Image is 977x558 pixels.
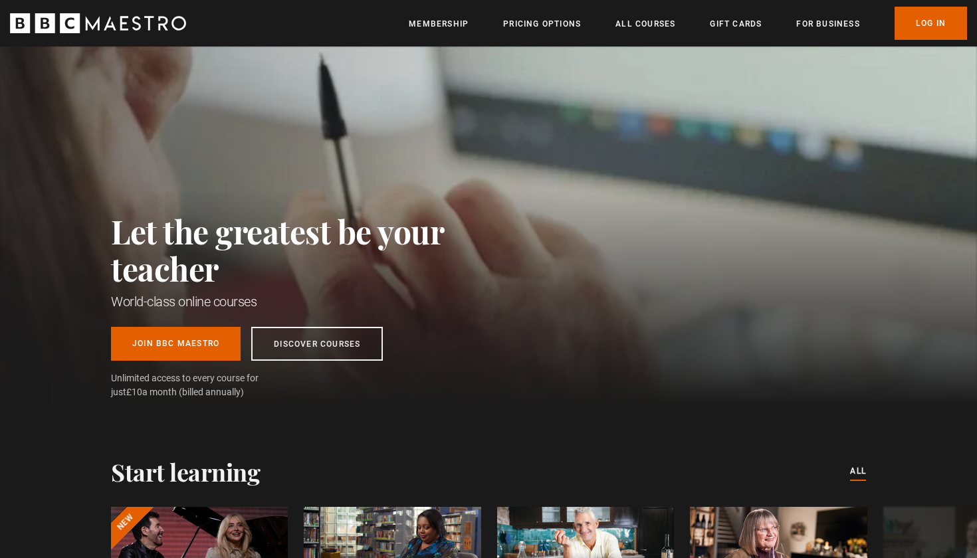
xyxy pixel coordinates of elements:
[796,17,859,31] a: For business
[503,17,581,31] a: Pricing Options
[409,7,967,40] nav: Primary
[111,327,241,361] a: Join BBC Maestro
[409,17,469,31] a: Membership
[111,213,503,287] h2: Let the greatest be your teacher
[126,387,142,397] span: £10
[251,327,383,361] a: Discover Courses
[850,464,866,479] a: All
[710,17,762,31] a: Gift Cards
[10,13,186,33] svg: BBC Maestro
[895,7,967,40] a: Log In
[111,371,290,399] span: Unlimited access to every course for just a month (billed annually)
[111,458,260,486] h2: Start learning
[111,292,503,311] h1: World-class online courses
[615,17,675,31] a: All Courses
